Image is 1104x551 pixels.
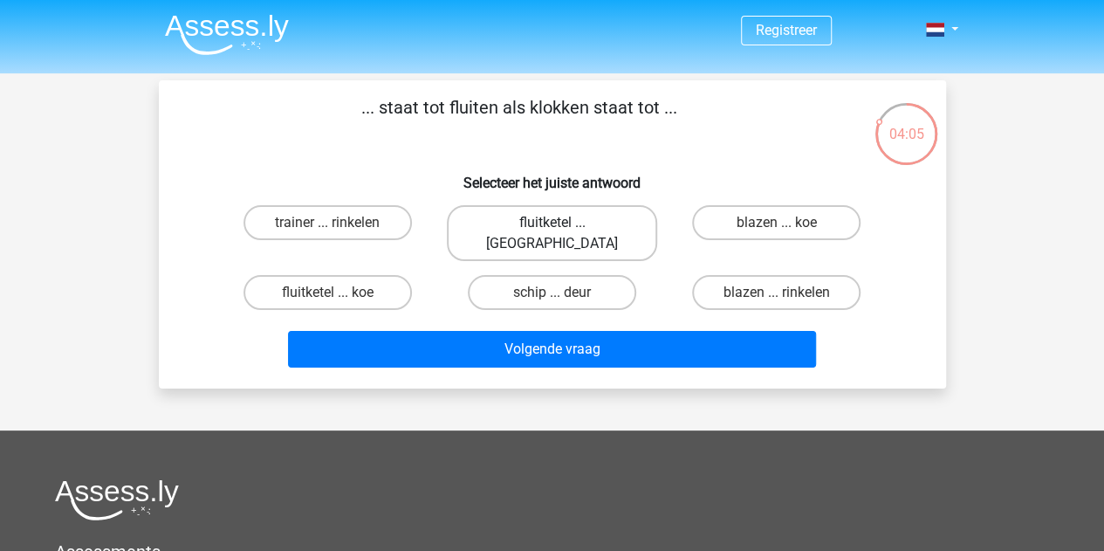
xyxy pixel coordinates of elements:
p: ... staat tot fluiten als klokken staat tot ... [187,94,853,147]
label: blazen ... rinkelen [692,275,861,310]
button: Volgende vraag [288,331,816,368]
a: Registreer [756,22,817,38]
h6: Selecteer het juiste antwoord [187,161,918,191]
img: Assessly [165,14,289,55]
div: 04:05 [874,101,939,145]
label: fluitketel ... [GEOGRAPHIC_DATA] [447,205,657,261]
label: schip ... deur [468,275,636,310]
label: trainer ... rinkelen [243,205,412,240]
img: Assessly logo [55,479,179,520]
label: blazen ... koe [692,205,861,240]
label: fluitketel ... koe [243,275,412,310]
